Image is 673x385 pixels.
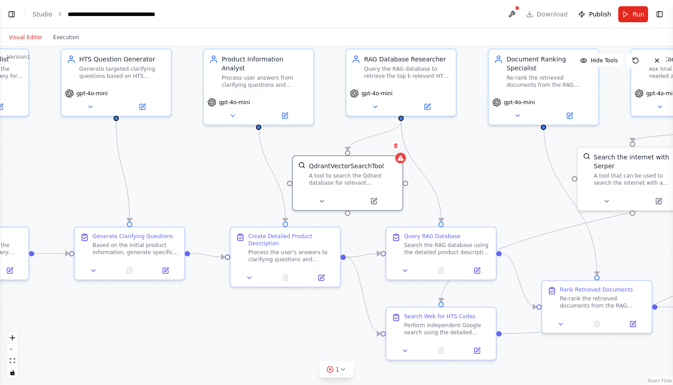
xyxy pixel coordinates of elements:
[422,265,460,276] button: No output available
[345,49,457,117] div: RAG Database ResearcherQuery the RAG database to retrieve the top k relevant HTS documents based ...
[502,249,536,312] g: Edge from a141be82-eee3-4098-a24f-aa1897c7a51f to 1fbf83ed-8bf5-49f6-892b-20ecc054a48e
[292,155,403,211] div: QdrantVectorSearchToolQdrantVectorSearchToolA tool to search the Qdrant database for relevant inf...
[422,345,460,356] button: No output available
[364,55,450,64] div: RAG Database Researcher
[79,65,166,80] div: Generate targeted clarifying questions based on HTS classification requirements to gather specifi...
[589,10,611,19] span: Publish
[222,74,308,89] div: Process user answers from clarifying questions and synthesize them into a comprehensive, detailed...
[488,49,599,126] div: Document Ranking SpecialistRe-rank the retrieved documents from the RAG database based on relevan...
[77,90,108,97] span: gpt-4o-mini
[544,110,595,121] button: Open in side panel
[385,227,497,280] div: Query RAG DatabaseSearch the RAG database using the detailed product description to retrieve the ...
[93,242,179,256] div: Based on the initial product information, generate specific clarifying questions about materials,...
[320,361,354,378] button: 1
[618,6,648,22] button: Run
[248,249,335,263] div: Process the user's answers to clarifying questions and synthesize all available information into ...
[79,55,166,64] div: HTS Question Generator
[111,265,149,276] button: No output available
[34,249,69,258] g: Edge from 66f6f5de-aefb-4302-9131-2d69430f4955 to 071aebd1-d59a-4db3-bb34-6f32a4d7b5ba
[248,233,335,247] div: Create Detailed Product Description
[117,101,167,112] button: Open in side panel
[591,57,618,64] span: Hide Tools
[190,249,225,262] g: Edge from 071aebd1-d59a-4db3-bb34-6f32a4d7b5ba to 6994a092-e5c1-425c-82e9-c8d088ca8310
[61,49,172,117] div: HTS Question GeneratorGenerate targeted clarifying questions based on HTS classification requirem...
[7,332,18,344] button: zoom in
[346,249,381,262] g: Edge from 6994a092-e5c1-425c-82e9-c8d088ca8310 to a141be82-eee3-4098-a24f-aa1897c7a51f
[583,153,590,160] img: SerperDevTool
[230,227,341,288] div: Create Detailed Product DescriptionProcess the user's answers to clarifying questions and synthes...
[32,10,168,19] nav: breadcrumb
[560,286,633,293] div: Rank Retrieved Documents
[397,121,446,222] g: Edge from 90a9e2b2-82c2-4b08-ade5-3958369d0d02 to a141be82-eee3-4098-a24f-aa1897c7a51f
[364,65,450,80] div: Query the RAG database to retrieve the top k relevant HTS documents based on the detailed product...
[7,332,18,378] div: React Flow controls
[462,345,492,356] button: Open in side panel
[7,53,30,61] div: Version 1
[48,32,85,43] button: Execution
[4,32,48,43] button: Visual Editor
[74,227,185,280] div: Generate Clarifying QuestionsBased on the initial product information, generate specific clarifyi...
[507,55,593,73] div: Document Ranking Specialist
[402,101,452,112] button: Open in side panel
[7,355,18,367] button: fit view
[504,99,535,106] span: gpt-4o-mini
[404,233,461,240] div: Query RAG Database
[150,265,181,276] button: Open in side panel
[112,121,134,222] g: Edge from eb844069-1b67-462e-ae98-a9239ee2e48b to 071aebd1-d59a-4db3-bb34-6f32a4d7b5ba
[361,90,393,97] span: gpt-4o-mini
[306,272,336,283] button: Open in side panel
[267,272,304,283] button: No output available
[648,378,672,383] a: React Flow attribution
[404,322,491,336] div: Perform independent Google search using the detailed product information to find HTS codes from o...
[617,319,648,329] button: Open in side panel
[404,242,491,256] div: Search the RAG database using the detailed product description to retrieve the top k most relevan...
[93,233,173,240] div: Generate Clarifying Questions
[578,319,616,329] button: No output available
[5,8,18,20] button: Show left sidebar
[385,307,497,361] div: Search Web for HTS CodesPerform independent Google search using the detailed product information ...
[462,265,492,276] button: Open in side panel
[349,196,399,207] button: Open in side panel
[560,295,646,309] div: Re-rank the retrieved documents from the RAG database based on their specific relevance to the pr...
[653,8,666,20] button: Show right sidebar
[539,121,601,275] g: Edge from 9a9a96fb-84d0-4870-8302-70f051d86f13 to 1fbf83ed-8bf5-49f6-892b-20ecc054a48e
[7,367,18,378] button: toggle interactivity
[404,313,475,320] div: Search Web for HTS Codes
[632,10,645,19] span: Run
[259,110,310,121] button: Open in side panel
[309,172,397,186] div: A tool to search the Qdrant database for relevant information on internal documents.
[575,53,623,68] button: Hide Tools
[298,162,305,169] img: QdrantVectorSearchTool
[343,121,405,150] g: Edge from 90a9e2b2-82c2-4b08-ade5-3958369d0d02 to 3c563508-6352-46a6-8f5e-4fda5e591e25
[7,344,18,355] button: zoom out
[32,11,53,18] a: Studio
[336,365,340,374] span: 1
[222,55,308,73] div: Product Information Analyst
[346,253,381,338] g: Edge from 6994a092-e5c1-425c-82e9-c8d088ca8310 to 1624bbc5-e51e-4801-b282-dcf3a5312697
[575,6,615,22] button: Publish
[219,99,250,106] span: gpt-4o-mini
[203,49,314,126] div: Product Information AnalystProcess user answers from clarifying questions and synthesize them int...
[254,121,290,222] g: Edge from 23270586-f8b2-41e0-bff8-620cc2e8388d to 6994a092-e5c1-425c-82e9-c8d088ca8310
[507,74,593,89] div: Re-rank the retrieved documents from the RAG database based on relevance to the specific product ...
[390,140,401,151] button: Delete node
[541,280,653,334] div: Rank Retrieved DocumentsRe-rank the retrieved documents from the RAG database based on their spec...
[309,162,384,170] div: QdrantVectorSearchTool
